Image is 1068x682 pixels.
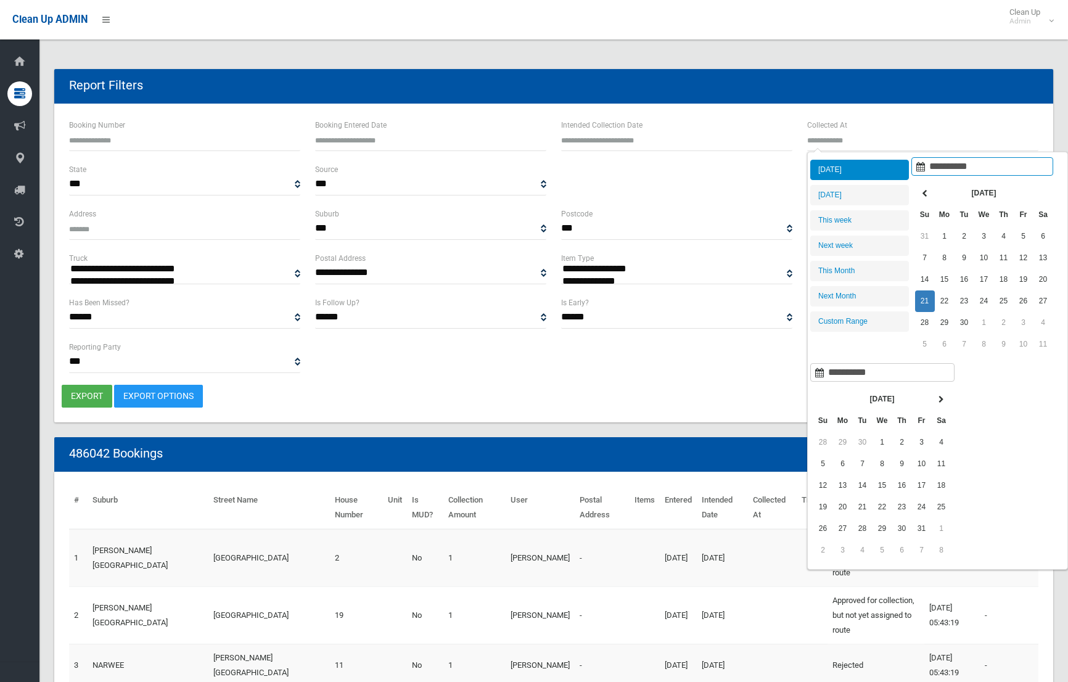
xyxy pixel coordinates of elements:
[873,540,892,561] td: 5
[810,185,909,205] li: [DATE]
[853,518,873,540] td: 28
[561,118,643,132] label: Intended Collection Date
[892,518,912,540] td: 30
[813,518,833,540] td: 26
[506,487,575,529] th: User
[915,334,935,355] td: 5
[208,586,329,644] td: [GEOGRAPHIC_DATA]
[315,118,387,132] label: Booking Entered Date
[833,540,853,561] td: 3
[1009,17,1040,26] small: Admin
[955,312,974,334] td: 30
[853,475,873,496] td: 14
[833,453,853,475] td: 6
[828,586,924,644] td: Approved for collection, but not yet assigned to route
[833,432,853,453] td: 29
[955,334,974,355] td: 7
[833,410,853,432] th: Mo
[660,487,697,529] th: Entered
[88,487,208,529] th: Suburb
[1014,269,1033,290] td: 19
[62,385,112,408] button: export
[853,410,873,432] th: Tu
[915,226,935,247] td: 31
[935,334,955,355] td: 6
[974,226,994,247] td: 3
[810,160,909,180] li: [DATE]
[748,487,797,529] th: Collected At
[1014,204,1033,226] th: Fr
[892,540,912,561] td: 6
[932,540,951,561] td: 8
[330,529,383,587] td: 2
[443,529,506,587] td: 1
[932,475,951,496] td: 18
[915,312,935,334] td: 28
[810,286,909,306] li: Next Month
[892,496,912,518] td: 23
[810,236,909,256] li: Next week
[853,496,873,518] td: 21
[853,432,873,453] td: 30
[88,586,208,644] td: [PERSON_NAME][GEOGRAPHIC_DATA]
[1014,247,1033,269] td: 12
[833,388,932,410] th: [DATE]
[915,290,935,312] td: 21
[74,660,78,670] a: 3
[892,432,912,453] td: 2
[69,118,125,132] label: Booking Number
[561,252,594,265] label: Item Type
[443,586,506,644] td: 1
[330,487,383,529] th: House Number
[1033,204,1053,226] th: Sa
[955,247,974,269] td: 9
[935,247,955,269] td: 8
[807,118,847,132] label: Collected At
[955,290,974,312] td: 23
[974,290,994,312] td: 24
[935,312,955,334] td: 29
[974,334,994,355] td: 8
[1014,290,1033,312] td: 26
[813,432,833,453] td: 28
[873,410,892,432] th: We
[575,487,630,529] th: Postal Address
[892,453,912,475] td: 9
[935,183,1033,204] th: [DATE]
[955,269,974,290] td: 16
[1033,312,1053,334] td: 4
[932,453,951,475] td: 11
[915,269,935,290] td: 14
[407,586,443,644] td: No
[873,432,892,453] td: 1
[1014,334,1033,355] td: 10
[660,586,697,644] td: [DATE]
[810,261,909,281] li: This Month
[912,410,932,432] th: Fr
[833,475,853,496] td: 13
[443,487,506,529] th: Collection Amount
[810,210,909,231] li: This week
[912,540,932,561] td: 7
[506,586,575,644] td: [PERSON_NAME]
[935,269,955,290] td: 15
[955,204,974,226] th: Tu
[853,540,873,561] td: 4
[74,553,78,562] a: 1
[935,204,955,226] th: Mo
[697,586,749,644] td: [DATE]
[506,529,575,587] td: [PERSON_NAME]
[630,487,660,529] th: Items
[697,529,749,587] td: [DATE]
[994,290,1014,312] td: 25
[74,610,78,620] a: 2
[994,204,1014,226] th: Th
[575,586,630,644] td: -
[813,540,833,561] td: 2
[833,496,853,518] td: 20
[208,529,329,587] td: [GEOGRAPHIC_DATA]
[114,385,203,408] a: Export Options
[994,269,1014,290] td: 18
[932,518,951,540] td: 1
[1033,334,1053,355] td: 11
